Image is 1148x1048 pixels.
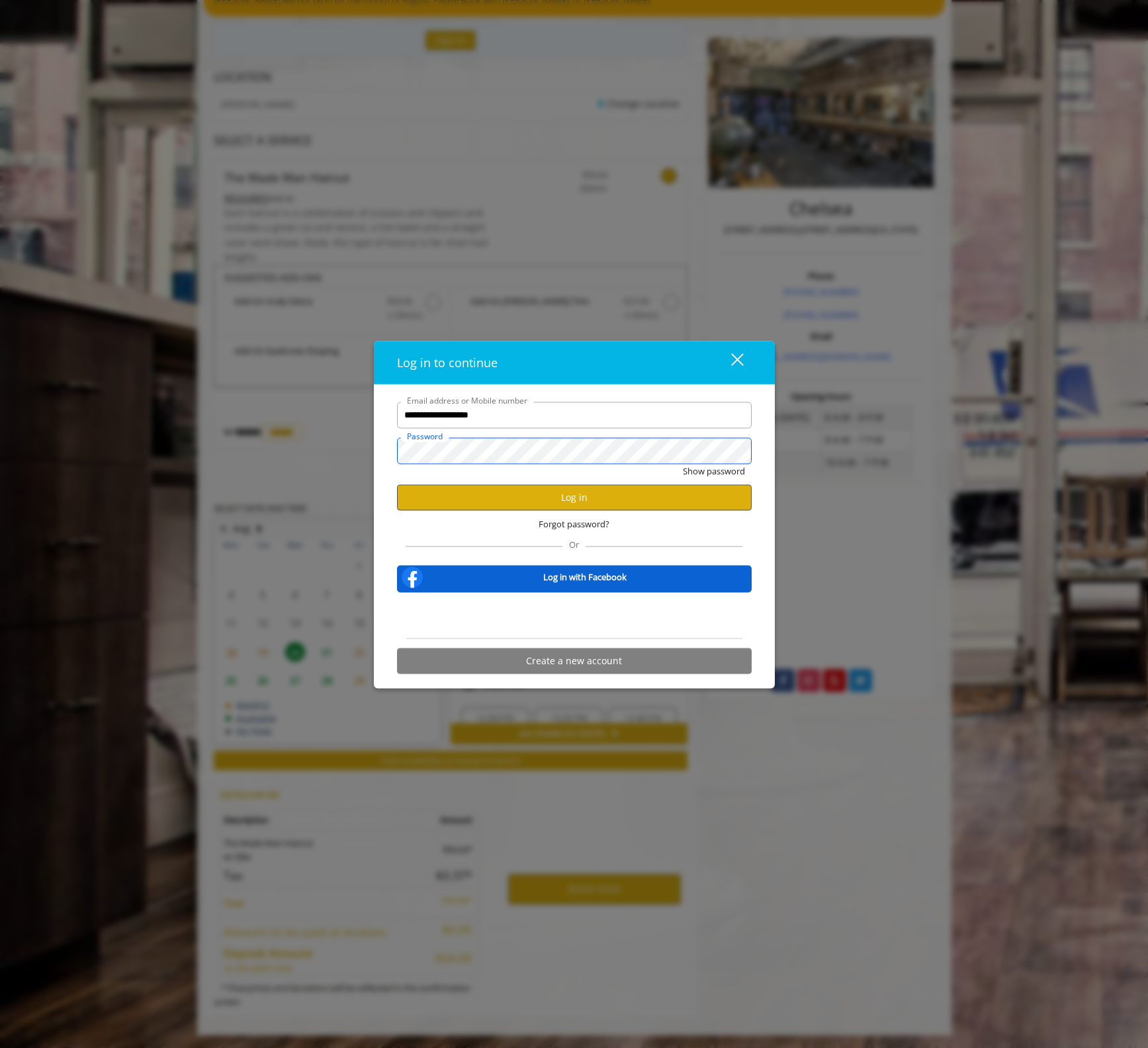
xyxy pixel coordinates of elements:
[397,402,752,428] input: Email address or Mobile number
[397,354,498,370] span: Log in to continue
[397,648,752,674] button: Create a new account
[507,601,641,630] iframe: Sign in with Google Button
[543,570,627,584] b: Log in with Facebook
[707,349,752,376] button: close dialog
[562,538,586,550] span: Or
[400,429,449,442] label: Password
[397,484,752,510] button: Log in
[399,564,425,590] img: facebook-logo
[683,464,745,478] button: Show password
[397,437,752,464] input: Password
[400,394,534,406] label: Email address or Mobile number
[539,517,609,531] span: Forgot password?
[716,353,742,372] div: close dialog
